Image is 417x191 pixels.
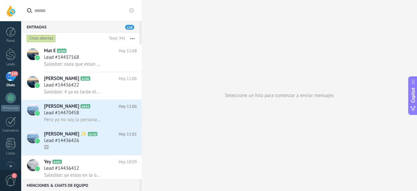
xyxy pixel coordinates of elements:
span: A454 [80,104,90,108]
span: [PERSON_NAME] [44,75,79,82]
span: A101 [52,160,62,164]
span: 2 [12,173,17,178]
div: Leads [1,62,20,67]
span: Hoy 11:01 [119,131,137,137]
span: A106 [80,76,90,81]
a: avatariconYeyA101Hoy 10:59Lead #14436412Salesbot: ya estoy en la oficina [21,155,142,183]
span: [PERSON_NAME] [44,103,79,110]
div: Menciones & Chats de equipo [21,179,139,191]
div: Total: 341 [106,35,125,42]
button: Más [125,33,139,44]
img: icon [35,56,40,60]
span: Pero yo no soy la persona que ve esto difectamente [44,117,101,123]
span: Lead #14436426 [44,137,79,144]
span: 🖼 [44,144,49,151]
a: avatariconMat EA284Hoy 11:08Lead #14437168Salesbot: osea que estan dobles no es importe erroneo [21,44,142,72]
img: icon [35,167,40,171]
span: Hoy 11:06 [119,75,137,82]
span: A284 [57,49,66,53]
span: Yey [44,159,51,165]
span: Mat E [44,48,56,54]
span: Hoy 11:06 [119,103,137,110]
a: avataricon[PERSON_NAME] ✨A110Hoy 11:01Lead #14436426🖼 [21,128,142,155]
span: Lead #14437168 [44,54,79,61]
span: Lead #14470458 [44,110,79,116]
img: icon [35,111,40,116]
span: Lead #14436422 [44,82,79,88]
a: avataricon[PERSON_NAME]A454Hoy 11:06Lead #14470458Pero yo no soy la persona que ve esto difectamente [21,100,142,127]
span: 139 [125,25,134,30]
span: Hoy 10:59 [119,159,137,165]
span: 139 [10,71,18,76]
div: Calendario [1,129,20,133]
img: icon [35,83,40,88]
span: Hoy 11:08 [119,48,137,54]
div: Panel [1,39,20,43]
div: Chats abiertos [27,35,56,42]
span: Copilot [410,88,416,103]
div: Chats [1,83,20,88]
span: Salesbot: ya estoy en la oficina [44,172,101,178]
div: Listas [1,151,20,156]
a: avataricon[PERSON_NAME]A106Hoy 11:06Lead #14436422Salesbot: 4 ya es tarde el personal sale a las 4 [21,72,142,100]
div: Entradas [21,21,139,33]
span: [PERSON_NAME] ✨ [44,131,87,137]
div: WhatsApp [1,105,20,111]
span: Salesbot: osea que estan dobles no es importe erroneo [44,61,101,67]
span: Salesbot: 4 ya es tarde el personal sale a las 4 [44,89,101,95]
span: A110 [88,132,97,136]
span: Lead #14436412 [44,165,79,172]
img: icon [35,139,40,143]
